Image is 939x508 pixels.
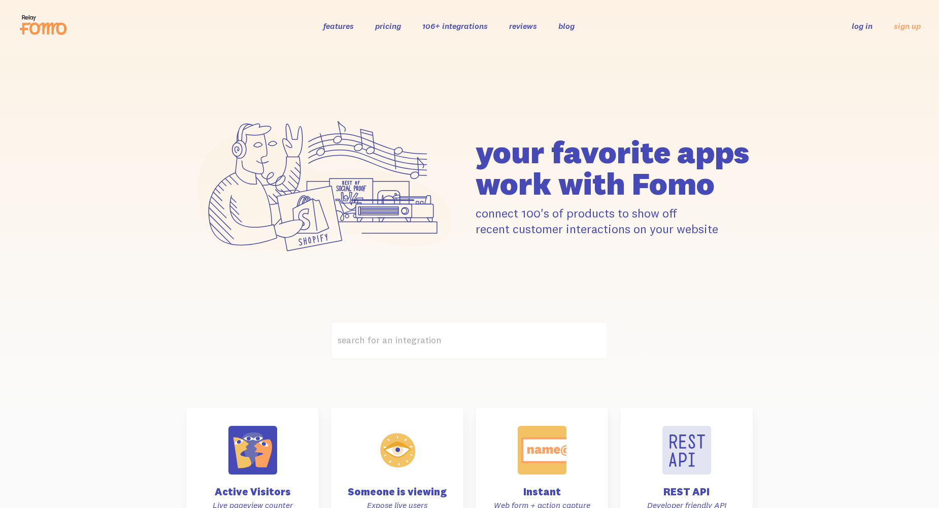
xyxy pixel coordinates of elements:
[323,21,354,31] a: features
[343,487,451,497] h4: Someone is viewing
[632,487,741,497] h4: REST API
[509,21,537,31] a: reviews
[198,487,307,497] h4: Active Visitors
[894,21,921,31] a: sign up
[375,21,401,31] a: pricing
[476,205,753,237] p: connect 100's of products to show off recent customer interactions on your website
[422,21,488,31] a: 106+ integrations
[852,21,873,31] a: log in
[488,487,596,497] h4: Instant
[476,136,753,199] h1: your favorite apps work with Fomo
[558,21,575,31] a: blog
[331,322,608,359] label: search for an integration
